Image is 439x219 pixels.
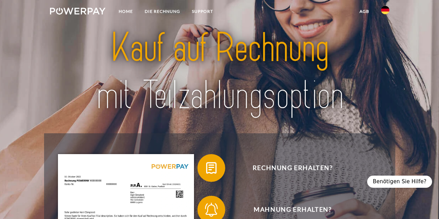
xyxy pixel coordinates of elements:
[381,6,389,14] img: de
[186,5,219,18] a: SUPPORT
[197,154,378,182] button: Rechnung erhalten?
[113,5,139,18] a: Home
[139,5,186,18] a: DIE RECHNUNG
[203,201,220,218] img: qb_bell.svg
[367,176,432,188] div: Benötigen Sie Hilfe?
[354,5,375,18] a: agb
[203,159,220,177] img: qb_bill.svg
[208,154,378,182] span: Rechnung erhalten?
[50,8,106,15] img: logo-powerpay-white.svg
[67,22,373,121] img: title-powerpay_de.svg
